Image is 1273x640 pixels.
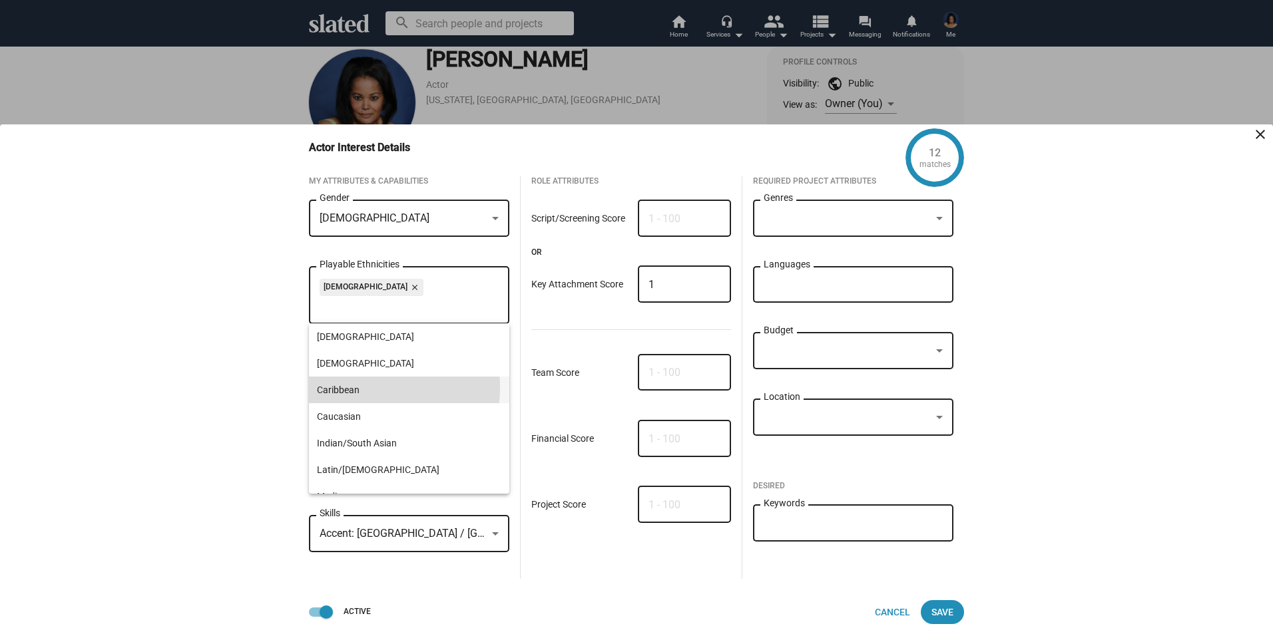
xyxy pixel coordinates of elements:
span: Caucasian [317,403,501,430]
button: Save [921,600,964,624]
div: Financial Score [531,432,594,445]
span: Save [931,600,953,624]
div: Project Score [531,498,586,511]
div: Required Project Attributes [753,176,953,187]
div: Role Attributes [531,176,732,187]
mat-chip: [DEMOGRAPHIC_DATA] [320,279,423,296]
mat-icon: close [1252,126,1268,142]
div: matches [919,160,951,170]
span: [DEMOGRAPHIC_DATA] [320,212,429,224]
span: Mediterranean [317,483,501,510]
span: Caribbean [317,377,501,403]
div: Desired [753,481,953,492]
input: 1 - 100 [648,499,720,511]
h3: Actor Interest Details [309,140,429,154]
span: Cancel [875,600,910,624]
mat-icon: close [407,281,419,293]
input: 1 - 100 [648,279,720,291]
div: Team Score [531,366,579,379]
span: Latin/[DEMOGRAPHIC_DATA] [317,456,501,483]
span: Indian/South Asian [317,430,501,456]
span: [DEMOGRAPHIC_DATA] [317,350,501,377]
input: 1 - 100 [648,433,720,445]
div: Active [344,607,371,617]
button: Cancel [864,600,921,624]
div: My Attributes & Capabilities [309,176,509,187]
input: 1 - 100 [648,367,720,379]
div: Script/Screening Score [531,212,625,225]
span: [DEMOGRAPHIC_DATA] [317,323,501,350]
div: 12 [929,146,941,160]
div: Key Attachment Score [531,277,623,291]
input: 1 - 100 [648,213,720,225]
div: Or [531,247,732,258]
